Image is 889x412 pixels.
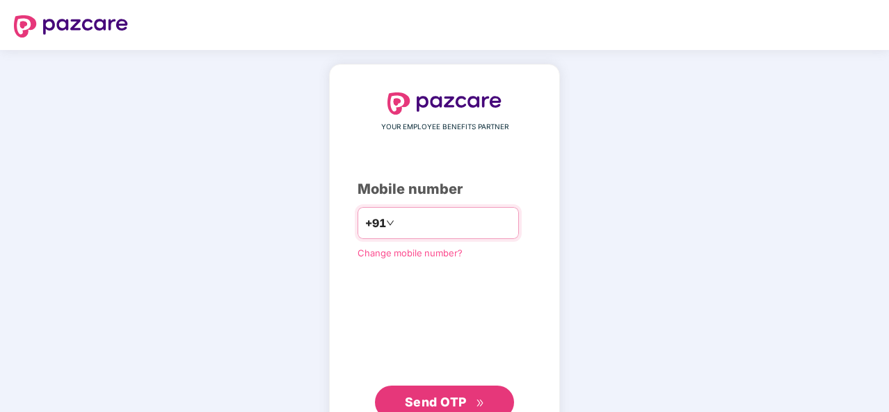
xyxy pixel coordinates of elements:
span: double-right [476,399,485,408]
img: logo [14,15,128,38]
span: YOUR EMPLOYEE BENEFITS PARTNER [381,122,508,133]
div: Mobile number [358,179,531,200]
span: Send OTP [405,395,467,409]
span: +91 [365,215,386,232]
a: Change mobile number? [358,247,463,258]
span: down [386,219,394,227]
img: logo [387,92,502,115]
